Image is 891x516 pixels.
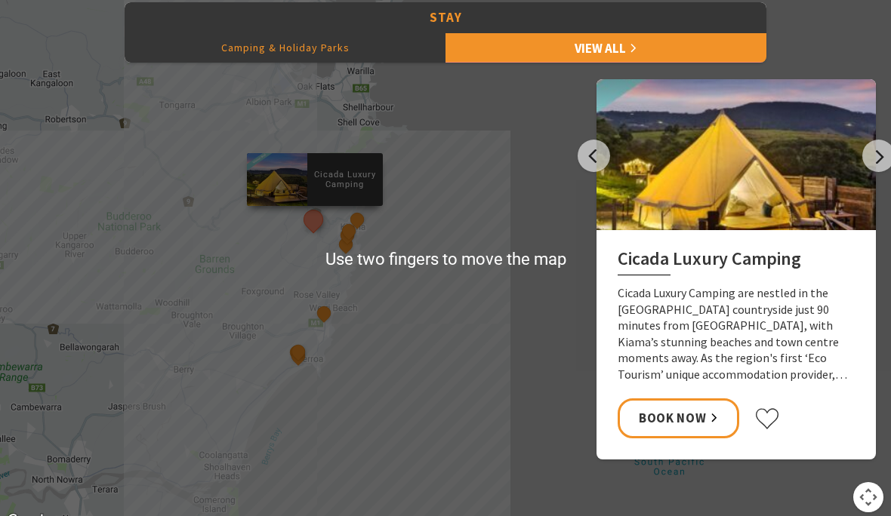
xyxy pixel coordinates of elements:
h2: Cicada Luxury Camping [618,249,855,276]
p: Cicada Luxury Camping [307,168,383,192]
button: See detail about Surf Beach Holiday Park [339,222,359,241]
button: Map camera controls [853,483,883,513]
button: Previous [578,140,610,173]
button: See detail about Werri Beach Holiday Park [314,304,334,324]
button: See detail about BIG4 Easts Beach Holiday Park [336,235,356,255]
button: Click to favourite Cicada Luxury Camping [754,408,780,431]
button: See detail about Cicada Luxury Camping [300,206,328,234]
button: Camping & Holiday Parks [125,33,445,63]
button: Stay [125,3,766,34]
a: Book Now [618,399,739,439]
button: See detail about Seven Mile Beach Holiday Park [288,347,308,367]
a: View All [445,33,766,63]
p: Cicada Luxury Camping are nestled in the [GEOGRAPHIC_DATA] countryside just 90 minutes from [GEOG... [618,286,855,384]
button: See detail about Discovery Parks - Gerroa [288,343,308,363]
button: See detail about Kiama Harbour Cabins [347,210,367,230]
